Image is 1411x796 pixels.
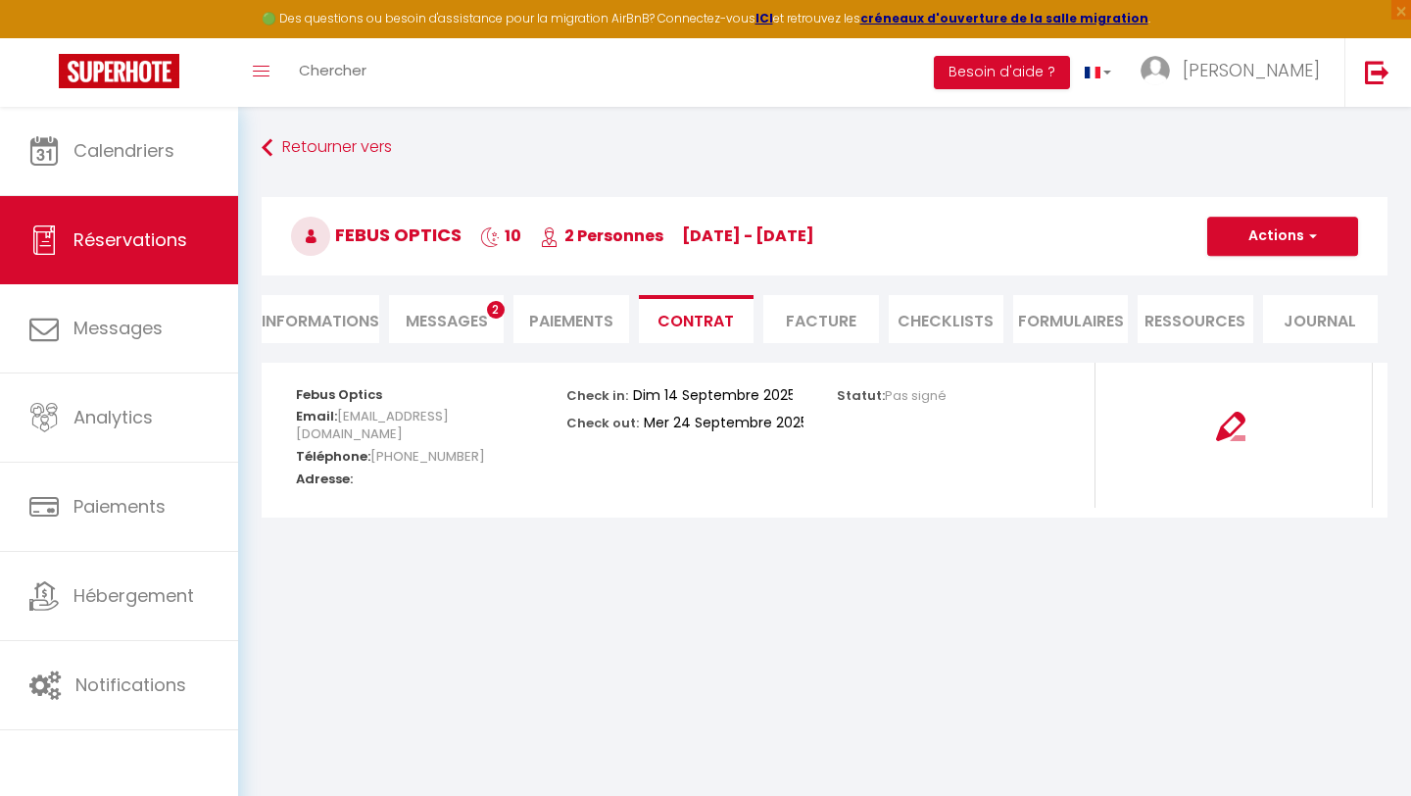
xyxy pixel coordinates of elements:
span: Réservations [73,227,187,252]
span: Calendriers [73,138,174,163]
span: Messages [406,310,488,332]
span: 2 [487,301,505,319]
span: 10 [480,224,521,247]
span: 2 Personnes [540,224,663,247]
a: créneaux d'ouverture de la salle migration [860,10,1148,26]
img: logout [1365,60,1389,84]
span: Pas signé [885,386,947,405]
img: Super Booking [59,54,179,88]
img: signing-contract [1216,412,1245,441]
li: FORMULAIRES [1013,295,1128,343]
button: Actions [1207,217,1358,256]
strong: Téléphone: [296,447,370,466]
span: Febus Optics [291,223,462,247]
a: Retourner vers [262,130,1387,166]
li: Journal [1263,295,1378,343]
p: Check in: [566,382,628,405]
span: [PHONE_NUMBER] [370,442,485,471]
span: [PERSON_NAME] [1183,58,1320,82]
button: Ouvrir le widget de chat LiveChat [16,8,74,67]
a: ... [PERSON_NAME] [1126,38,1344,107]
p: Check out: [566,410,639,432]
strong: Febus Optics [296,385,382,404]
a: ICI [755,10,773,26]
li: Contrat [639,295,754,343]
li: CHECKLISTS [889,295,1003,343]
span: Notifications [75,672,186,697]
span: Analytics [73,405,153,429]
strong: Email: [296,407,337,425]
li: Facture [763,295,878,343]
span: [EMAIL_ADDRESS][DOMAIN_NAME] [296,402,449,448]
a: Chercher [284,38,381,107]
p: Statut: [837,382,947,405]
li: Ressources [1138,295,1252,343]
li: Informations [262,295,379,343]
img: ... [1141,56,1170,85]
strong: Adresse: [296,470,353,488]
span: Messages [73,316,163,340]
button: Besoin d'aide ? [934,56,1070,89]
span: Chercher [299,60,366,80]
span: Paiements [73,494,166,519]
li: Paiements [513,295,628,343]
span: Hébergement [73,583,194,608]
span: [DATE] - [DATE] [682,224,814,247]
